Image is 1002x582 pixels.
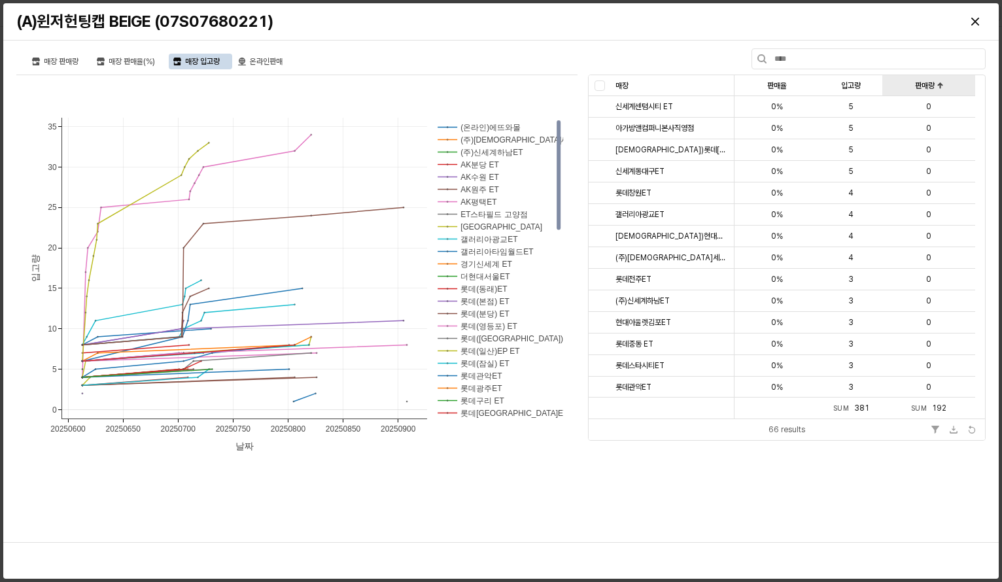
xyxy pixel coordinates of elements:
[771,188,783,198] span: 0%
[926,360,931,371] span: 0
[771,123,783,133] span: 0%
[771,252,783,263] span: 0%
[833,404,855,412] span: Sum
[89,54,163,69] div: 매장 판매율(%)
[841,80,861,91] span: 입고량
[615,80,629,91] span: 매장
[771,382,783,392] span: 0%
[185,54,220,69] div: 매장 입고량
[109,54,155,69] div: 매장 판매율(%)
[926,274,931,284] span: 0
[926,231,931,241] span: 0
[926,339,931,349] span: 0
[771,296,783,306] span: 0%
[926,145,931,155] span: 0
[615,274,651,284] span: 롯데전주ET
[848,188,854,198] span: 4
[848,145,854,155] span: 5
[771,231,783,241] span: 0%
[615,317,671,328] span: 현대아울렛김포ET
[615,382,651,392] span: 롯데관악ET
[911,404,933,412] span: Sum
[615,123,694,133] span: 아가방앤컴퍼니본사직영점
[615,339,653,349] span: 롯데중동 ET
[250,54,283,69] div: 온라인판매
[767,80,787,91] span: 판매율
[927,422,943,437] button: Filter
[926,188,931,198] span: 0
[848,296,854,306] span: 3
[926,123,931,133] span: 0
[771,317,783,328] span: 0%
[615,209,665,220] span: 갤러리아광교ET
[848,101,854,112] span: 5
[769,423,805,436] div: 66 results
[165,54,228,69] div: 매장 입고량
[589,419,985,440] div: Table toolbar
[926,209,931,220] span: 0
[848,317,854,328] span: 3
[854,403,869,413] span: 381
[926,101,931,112] span: 0
[615,231,729,241] span: [DEMOGRAPHIC_DATA])현대신촌ET
[615,296,670,306] span: (주)신세계하남ET
[848,209,854,220] span: 4
[926,166,931,177] span: 0
[615,166,665,177] span: 신세계동대구ET
[615,252,729,263] span: (주)[DEMOGRAPHIC_DATA]세계김해ET
[771,145,783,155] span: 0%
[848,339,854,349] span: 3
[848,360,854,371] span: 3
[926,382,931,392] span: 0
[848,166,854,177] span: 5
[615,145,729,155] span: [DEMOGRAPHIC_DATA])롯데[GEOGRAPHIC_DATA]본점ET
[771,209,783,220] span: 0%
[926,317,931,328] span: 0
[926,252,931,263] span: 0
[848,382,854,392] span: 3
[771,166,783,177] span: 0%
[230,54,290,69] div: 온라인판매
[964,422,980,437] button: Refresh
[615,188,651,198] span: 롯데창원ET
[44,54,78,69] div: 매장 판매량
[848,274,854,284] span: 3
[848,123,854,133] span: 5
[965,11,986,32] button: Close
[848,252,854,263] span: 4
[771,360,783,371] span: 0%
[932,403,946,413] span: 192
[771,274,783,284] span: 0%
[615,101,673,112] span: 신세계센텀시티 ET
[926,296,931,306] span: 0
[615,360,665,371] span: 롯데스타시티ET
[946,422,961,437] button: Download
[848,231,854,241] span: 4
[24,54,86,69] div: 매장 판매량
[771,339,783,349] span: 0%
[771,101,783,112] span: 0%
[16,12,741,31] h3: (A)윈저헌팅캡 BEIGE (07S07680221)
